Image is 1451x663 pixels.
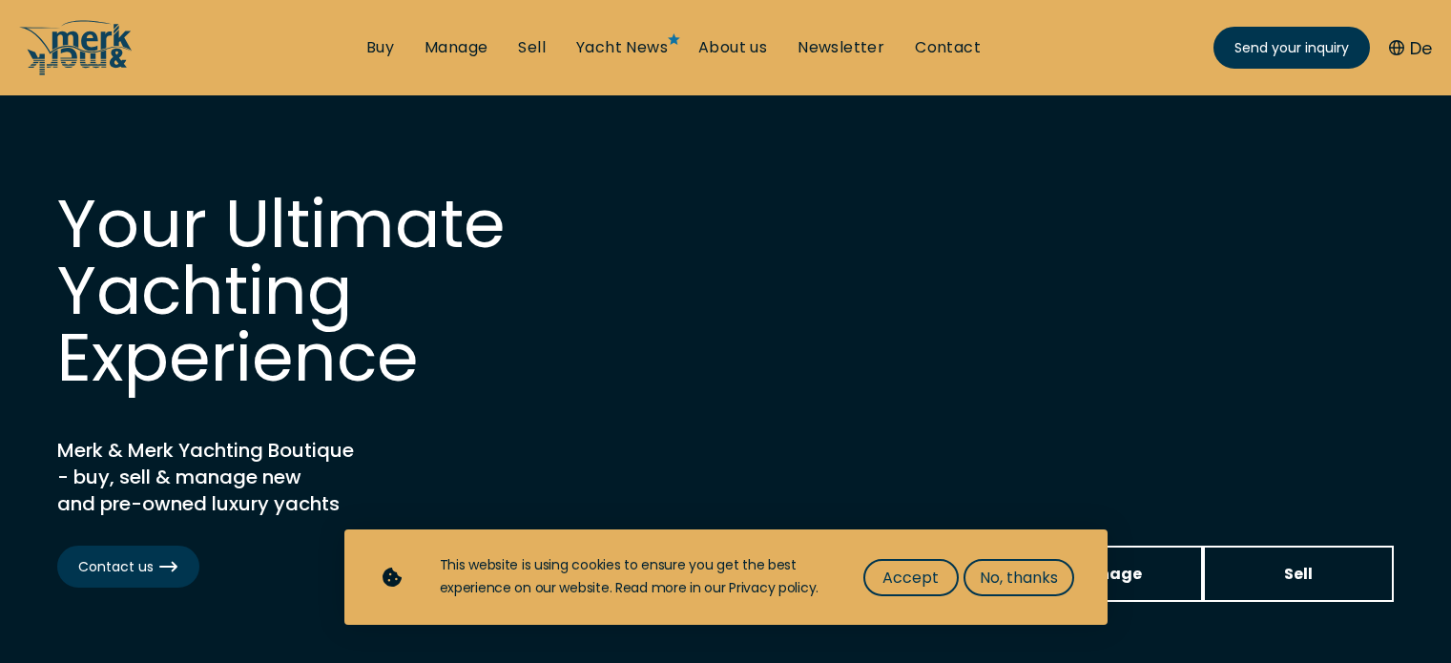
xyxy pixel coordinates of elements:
[1213,27,1370,69] a: Send your inquiry
[729,578,816,597] a: Privacy policy
[57,191,630,391] h1: Your Ultimate Yachting Experience
[798,37,884,58] a: Newsletter
[1073,562,1142,586] span: Manage
[1203,546,1394,602] a: Sell
[57,437,534,517] h2: Merk & Merk Yachting Boutique - buy, sell & manage new and pre-owned luxury yachts
[518,37,546,58] a: Sell
[1284,562,1313,586] span: Sell
[576,37,668,58] a: Yacht News
[1012,546,1203,602] a: Manage
[440,554,825,600] div: This website is using cookies to ensure you get the best experience on our website. Read more in ...
[78,557,178,577] span: Contact us
[980,566,1058,590] span: No, thanks
[863,559,959,596] button: Accept
[425,37,487,58] a: Manage
[57,546,199,588] a: Contact us
[1234,38,1349,58] span: Send your inquiry
[964,559,1074,596] button: No, thanks
[915,37,981,58] a: Contact
[698,37,767,58] a: About us
[366,37,394,58] a: Buy
[1389,35,1432,61] button: De
[882,566,939,590] span: Accept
